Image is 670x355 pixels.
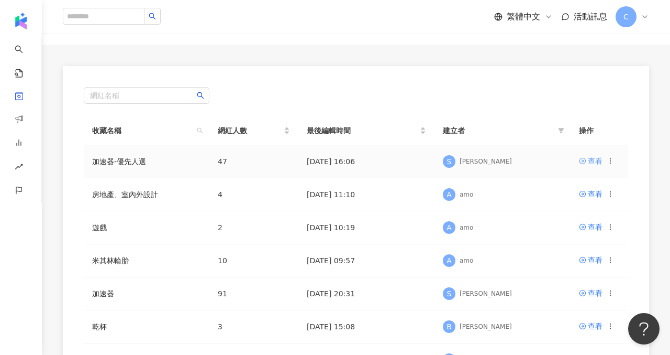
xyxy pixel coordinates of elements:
[446,255,452,266] span: A
[446,222,452,233] span: A
[507,11,540,23] span: 繁體中文
[460,289,512,298] div: [PERSON_NAME]
[218,125,282,136] span: 網紅人數
[446,321,452,332] span: B
[588,155,602,167] div: 查看
[579,155,602,167] a: 查看
[15,156,23,180] span: rise
[197,92,204,99] span: search
[628,313,660,345] iframe: Help Scout Beacon - Open
[588,188,602,200] div: 查看
[460,190,473,199] div: amo
[92,322,107,331] a: 乾杯
[298,277,434,310] td: [DATE] 20:31
[579,254,602,266] a: 查看
[92,289,114,298] a: 加速器
[218,289,227,298] span: 91
[588,320,602,332] div: 查看
[298,310,434,343] td: [DATE] 15:08
[149,13,156,20] span: search
[579,188,602,200] a: 查看
[13,13,29,29] img: logo icon
[298,178,434,211] td: [DATE] 11:10
[218,322,222,331] span: 3
[218,157,227,166] span: 47
[579,221,602,233] a: 查看
[92,157,146,166] a: 加速器-優先人選
[298,244,434,277] td: [DATE] 09:57
[571,116,628,145] th: 操作
[623,11,629,23] span: C
[556,123,566,138] span: filter
[197,127,203,134] span: search
[460,322,512,331] div: [PERSON_NAME]
[92,190,158,199] a: 房地產、室內外設計
[218,223,222,232] span: 2
[298,211,434,244] td: [DATE] 10:19
[558,127,564,134] span: filter
[574,12,607,21] span: 活動訊息
[307,125,418,136] span: 最後編輯時間
[447,288,452,299] span: S
[92,256,129,265] a: 米其林輪胎
[579,320,602,332] a: 查看
[92,125,193,136] span: 收藏名稱
[588,254,602,266] div: 查看
[209,116,298,145] th: 網紅人數
[460,223,473,232] div: amo
[588,287,602,299] div: 查看
[447,156,452,167] span: S
[460,157,512,166] div: [PERSON_NAME]
[15,38,36,79] a: search
[460,256,473,265] div: amo
[588,221,602,233] div: 查看
[446,189,452,200] span: A
[195,123,205,138] span: search
[579,287,602,299] a: 查看
[298,116,434,145] th: 最後編輯時間
[298,145,434,178] td: [DATE] 16:06
[218,256,227,265] span: 10
[218,190,222,199] span: 4
[92,223,107,232] a: 遊戲
[443,125,554,136] span: 建立者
